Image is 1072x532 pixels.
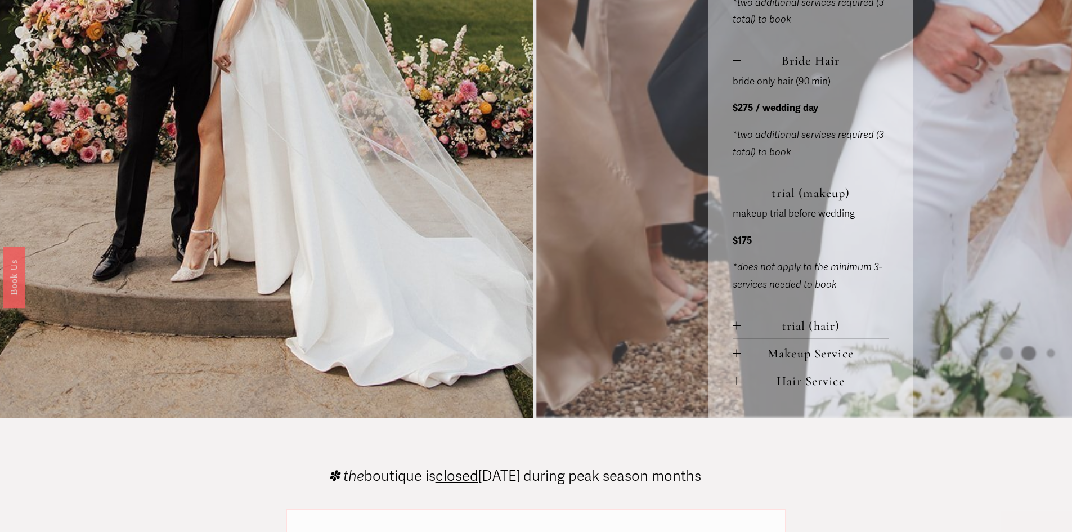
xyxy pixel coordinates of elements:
em: *two additional services required (3 total) to book [733,129,884,158]
span: trial (makeup) [741,185,889,200]
button: trial (makeup) [733,178,889,205]
p: bride only hair (90 min) [733,73,889,91]
em: *does not apply to the minimum 3-services needed to book [733,261,882,290]
span: Makeup Service [741,346,889,361]
button: Makeup Service [733,339,889,366]
span: Bride Hair [741,53,889,68]
em: ✽ the [328,467,364,485]
span: Hair Service [741,373,889,388]
p: boutique is [DATE] during peak season months [328,469,701,483]
button: Hair Service [733,366,889,394]
p: makeup trial before wedding [733,205,889,223]
button: trial (hair) [733,311,889,338]
div: Bride Hair [733,73,889,178]
a: Book Us [3,246,25,307]
strong: $175 [733,235,752,247]
strong: $275 / wedding day [733,102,818,114]
div: trial (makeup) [733,205,889,310]
span: closed [436,467,478,485]
span: trial (hair) [741,318,889,333]
button: Bride Hair [733,46,889,73]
